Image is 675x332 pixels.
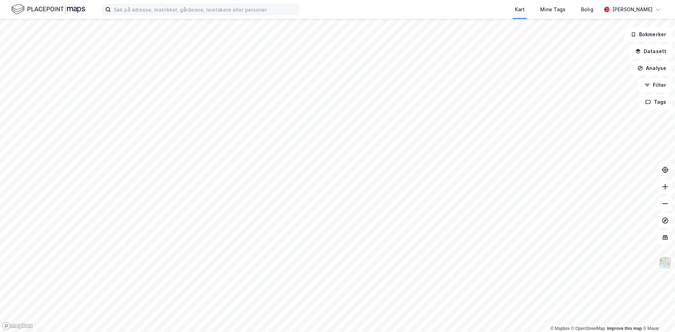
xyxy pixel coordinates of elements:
button: Tags [639,95,672,109]
img: logo.f888ab2527a4732fd821a326f86c7f29.svg [11,3,85,15]
div: Bolig [581,5,593,14]
iframe: Chat Widget [640,298,675,332]
button: Bokmerker [625,27,672,41]
div: [PERSON_NAME] [612,5,652,14]
a: Mapbox homepage [2,322,33,330]
div: Mine Tags [540,5,566,14]
a: Mapbox [550,326,570,331]
input: Søk på adresse, matrikkel, gårdeiere, leietakere eller personer [111,4,299,15]
a: Improve this map [607,326,642,331]
button: Filter [638,78,672,92]
div: Kart [515,5,525,14]
button: Datasett [629,44,672,58]
img: Z [658,256,672,269]
a: OpenStreetMap [571,326,605,331]
button: Analyse [631,61,672,75]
